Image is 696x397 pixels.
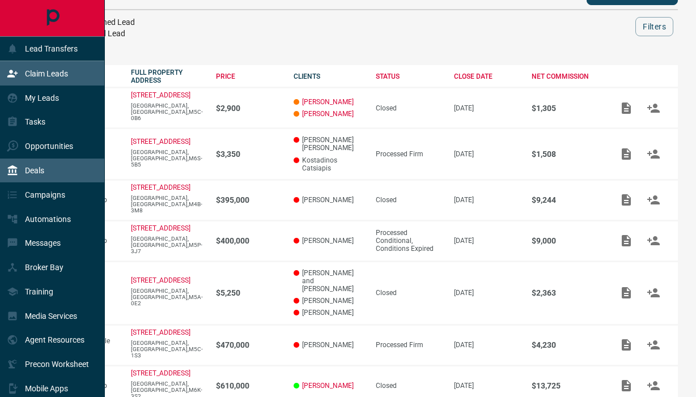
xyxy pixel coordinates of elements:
span: Add / View Documents [613,196,640,204]
p: $1,508 [532,150,602,159]
span: Match Clients [640,340,667,348]
p: [DATE] [454,341,520,349]
a: [STREET_ADDRESS] [131,369,190,377]
p: $5,250 [216,288,282,297]
div: Closed [376,382,443,390]
a: [STREET_ADDRESS] [131,224,190,232]
div: Processed Firm [376,150,443,158]
div: Processed Conditional, Conditions Expired [376,229,443,253]
a: [PERSON_NAME] [302,382,354,390]
div: STATUS [376,72,443,80]
a: [STREET_ADDRESS] [131,328,190,336]
p: [GEOGRAPHIC_DATA],[GEOGRAPHIC_DATA],M4B-3M8 [131,195,204,214]
p: [DATE] [454,237,520,245]
span: Add / View Documents [613,288,640,296]
p: [PERSON_NAME] [294,309,365,317]
p: $9,244 [532,195,602,204]
p: $610,000 [216,381,282,390]
span: Match Clients [640,288,667,296]
p: [DATE] [454,104,520,112]
span: Match Clients [640,104,667,112]
p: $2,900 [216,104,282,113]
p: [DATE] [454,289,520,297]
p: [GEOGRAPHIC_DATA],[GEOGRAPHIC_DATA],M5C-1S3 [131,340,204,358]
a: [PERSON_NAME] [302,110,354,118]
p: $3,350 [216,150,282,159]
p: $2,363 [532,288,602,297]
span: Match Clients [640,237,667,245]
p: [PERSON_NAME] and [PERSON_NAME] [294,269,365,293]
span: Add / View Documents [613,340,640,348]
a: [STREET_ADDRESS] [131,91,190,99]
p: [DATE] [454,382,520,390]
p: $395,000 [216,195,282,204]
p: [GEOGRAPHIC_DATA],[GEOGRAPHIC_DATA],M5P-3J7 [131,236,204,254]
div: Closed [376,196,443,204]
div: PRICE [216,72,282,80]
div: CLIENTS [294,72,365,80]
p: $1,305 [532,104,602,113]
p: [PERSON_NAME] [294,196,365,204]
p: $4,230 [532,340,602,349]
span: Add / View Documents [613,150,640,157]
p: $400,000 [216,236,282,245]
p: [GEOGRAPHIC_DATA],[GEOGRAPHIC_DATA],M5C-0B6 [131,103,204,121]
span: Add / View Documents [613,237,640,245]
p: [PERSON_NAME] [PERSON_NAME] [294,136,365,152]
div: CLOSE DATE [454,72,520,80]
p: Kostadinos Catsiapis [294,156,365,172]
p: [PERSON_NAME] [294,341,365,349]
p: $9,000 [532,236,602,245]
p: [DATE] [454,150,520,158]
p: [GEOGRAPHIC_DATA],[GEOGRAPHIC_DATA],M5A-0E2 [131,288,204,306]
button: Filters [635,17,673,36]
p: [PERSON_NAME] [294,237,365,245]
span: Match Clients [640,150,667,157]
span: Add / View Documents [613,381,640,389]
p: [PERSON_NAME] [294,297,365,305]
a: [STREET_ADDRESS] [131,183,190,191]
div: Processed Firm [376,341,443,349]
p: $13,725 [532,381,602,390]
span: Match Clients [640,381,667,389]
div: Closed [376,289,443,297]
a: [PERSON_NAME] [302,98,354,106]
span: Match Clients [640,196,667,204]
p: $470,000 [216,340,282,349]
div: FULL PROPERTY ADDRESS [131,69,204,84]
div: Closed [376,104,443,112]
a: [STREET_ADDRESS] [131,276,190,284]
p: [GEOGRAPHIC_DATA],[GEOGRAPHIC_DATA],M6S-5B5 [131,149,204,168]
span: Add / View Documents [613,104,640,112]
div: NET COMMISSION [532,72,602,80]
p: [DATE] [454,196,520,204]
a: [STREET_ADDRESS] [131,138,190,146]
